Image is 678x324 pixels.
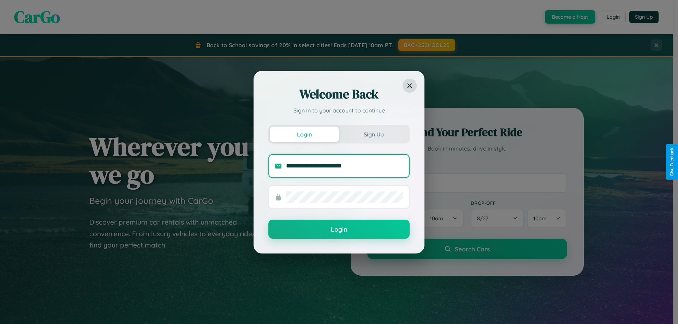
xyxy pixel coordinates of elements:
[670,148,674,176] div: Give Feedback
[268,86,410,103] h2: Welcome Back
[268,220,410,239] button: Login
[270,127,339,142] button: Login
[339,127,408,142] button: Sign Up
[268,106,410,115] p: Sign in to your account to continue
